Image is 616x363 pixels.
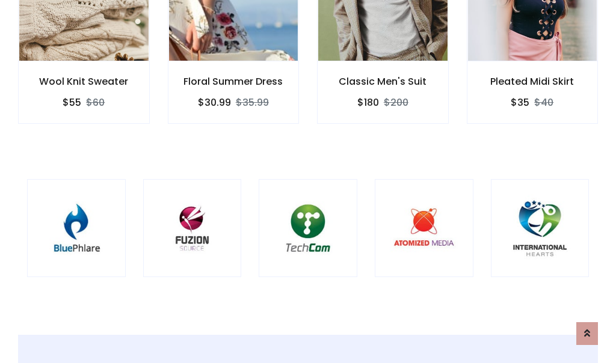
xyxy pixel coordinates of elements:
[318,76,448,87] h6: Classic Men's Suit
[384,96,408,109] del: $200
[467,76,598,87] h6: Pleated Midi Skirt
[357,97,379,108] h6: $180
[63,97,81,108] h6: $55
[198,97,231,108] h6: $30.99
[534,96,553,109] del: $40
[511,97,529,108] h6: $35
[236,96,269,109] del: $35.99
[19,76,149,87] h6: Wool Knit Sweater
[168,76,299,87] h6: Floral Summer Dress
[86,96,105,109] del: $60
